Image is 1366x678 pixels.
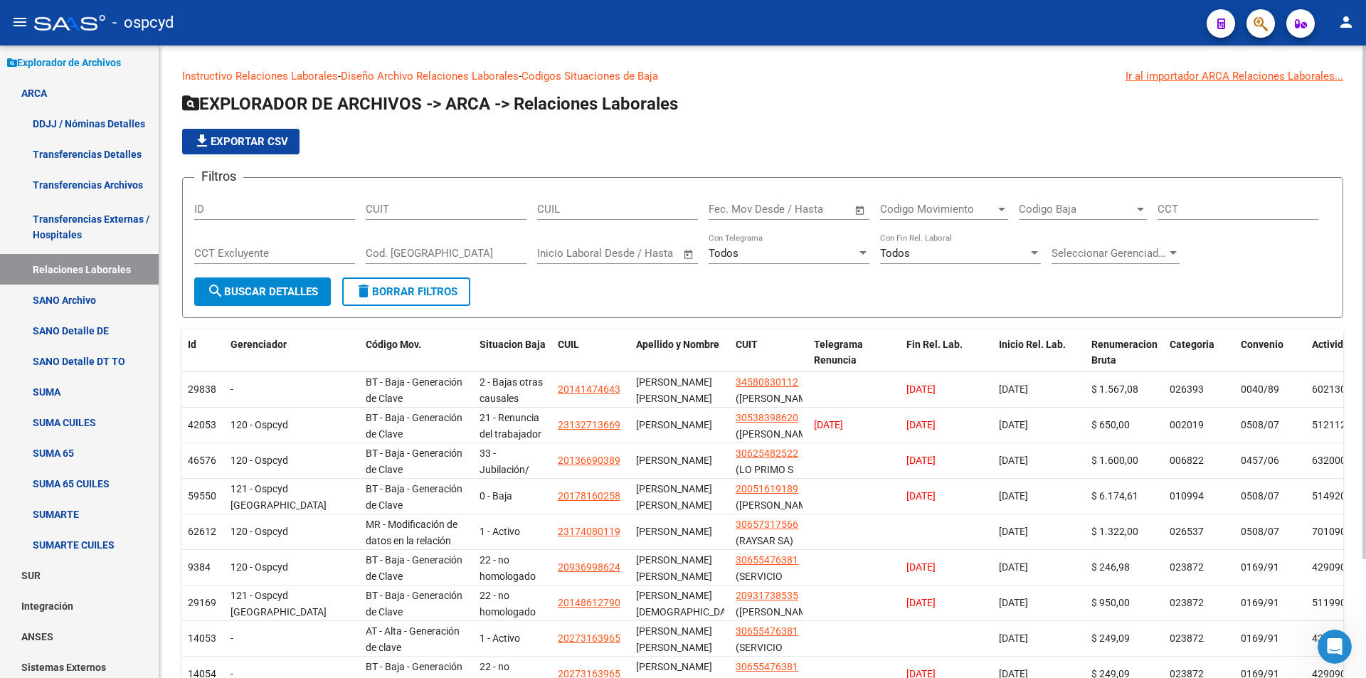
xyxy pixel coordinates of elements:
[906,419,936,430] span: [DATE]
[1241,632,1279,644] span: 0169/91
[736,499,815,527] span: ([PERSON_NAME] [PERSON_NAME])
[1091,339,1158,366] span: Renumeracion Bruta
[188,383,216,395] span: 29838
[366,519,457,563] span: MR - Modificación de datos en la relación CUIT –CUIL
[1091,526,1138,537] span: $ 1.322,00
[1170,339,1214,350] span: Categoria
[999,526,1028,537] span: [DATE]
[231,561,288,573] span: 120 - Ospcyd
[1241,526,1279,537] span: 0508/07
[366,376,462,404] span: BT - Baja - Generación de Clave
[1170,632,1204,644] span: 023872
[1338,14,1355,31] mat-icon: person
[906,383,936,395] span: [DATE]
[182,70,338,83] a: Instructivo Relaciones Laborales
[194,135,288,148] span: Exportar CSV
[480,526,520,537] span: 1 - Activo
[636,419,712,430] span: FRANCO PEDRO
[231,632,233,644] span: -
[999,597,1028,608] span: [DATE]
[480,632,520,644] span: 1 - Activo
[1170,383,1204,395] span: 026393
[1170,455,1204,466] span: 006822
[808,329,901,392] datatable-header-cell: Telegrama Renuncia
[366,590,462,618] span: BT - Baja - Generación de Clave
[608,247,677,260] input: Fecha fin
[999,339,1066,350] span: Inicio Rel. Lab.
[852,202,869,218] button: Open calendar
[736,412,798,423] span: 30538398620
[1312,597,1346,608] span: 511990
[194,132,211,149] mat-icon: file_download
[736,535,793,546] span: (RAYSAR SA)
[1241,490,1279,502] span: 0508/07
[112,7,174,38] span: - ospcyd
[355,282,372,300] mat-icon: delete
[736,376,798,388] span: 34580830112
[1312,490,1346,502] span: 514920
[709,247,738,260] span: Todos
[1164,329,1235,392] datatable-header-cell: Categoria
[1312,455,1346,466] span: 632000
[231,383,233,395] span: -
[1318,630,1352,664] iframe: Intercom live chat
[1241,561,1279,573] span: 0169/91
[207,285,318,298] span: Buscar Detalles
[999,490,1028,502] span: [DATE]
[999,561,1028,573] span: [DATE]
[558,526,620,537] span: 23174080119
[11,14,28,31] mat-icon: menu
[1241,419,1279,430] span: 0508/07
[736,661,798,672] span: 30655476381
[736,590,798,601] span: 20931738535
[901,329,993,392] datatable-header-cell: Fin Rel. Lab.
[736,464,793,492] span: (LO PRIMO S A)
[480,490,512,502] span: 0 - Baja
[1170,490,1204,502] span: 010994
[1170,526,1204,537] span: 026537
[558,455,620,466] span: 20136690389
[906,455,936,466] span: [DATE]
[558,339,579,350] span: CUIL
[999,419,1028,430] span: [DATE]
[906,339,963,350] span: Fin Rel. Lab.
[906,490,936,502] span: [DATE]
[1312,526,1346,537] span: 701090
[736,519,798,530] span: 30657317566
[231,339,287,350] span: Gerenciador
[480,447,539,540] span: 33 - Jubilación/ Art.252 LCT / Art.64 Inc.e) L.22248 y otras
[1170,597,1204,608] span: 023872
[880,247,910,260] span: Todos
[1241,383,1279,395] span: 0040/89
[1091,419,1130,430] span: $ 650,00
[342,277,470,306] button: Borrar Filtros
[480,339,546,350] span: Situacion Baja
[1241,339,1283,350] span: Convenio
[636,625,712,669] span: BAIGORRIA HECTOR DOMINGO
[182,129,300,154] button: Exportar CSV
[709,203,766,216] input: Fecha inicio
[366,447,462,475] span: BT - Baja - Generación de Clave
[814,339,863,366] span: Telegrama Renuncia
[480,590,536,618] span: 22 - no homologado
[736,606,819,618] span: ([PERSON_NAME])
[999,632,1028,644] span: [DATE]
[1312,339,1355,350] span: Actividad
[341,70,519,83] a: Diseño Archivo Relaciones Laborales
[366,554,462,582] span: BT - Baja - Generación de Clave
[730,329,808,392] datatable-header-cell: CUIT
[993,329,1086,392] datatable-header-cell: Inicio Rel. Lab.
[231,526,288,537] span: 120 - Ospcyd
[225,329,360,392] datatable-header-cell: Gerenciador
[360,329,474,392] datatable-header-cell: Código Mov.
[1091,383,1138,395] span: $ 1.567,08
[558,561,620,573] span: 20936998624
[188,339,196,350] span: Id
[1019,203,1134,216] span: Codigo Baja
[814,419,843,430] span: [DATE]
[194,277,331,306] button: Buscar Detalles
[636,483,712,511] span: PEREZ DE BARCIA OSCAR EDUARDO
[474,329,552,392] datatable-header-cell: Situacion Baja
[736,483,798,494] span: 20051619189
[1312,383,1346,395] span: 602130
